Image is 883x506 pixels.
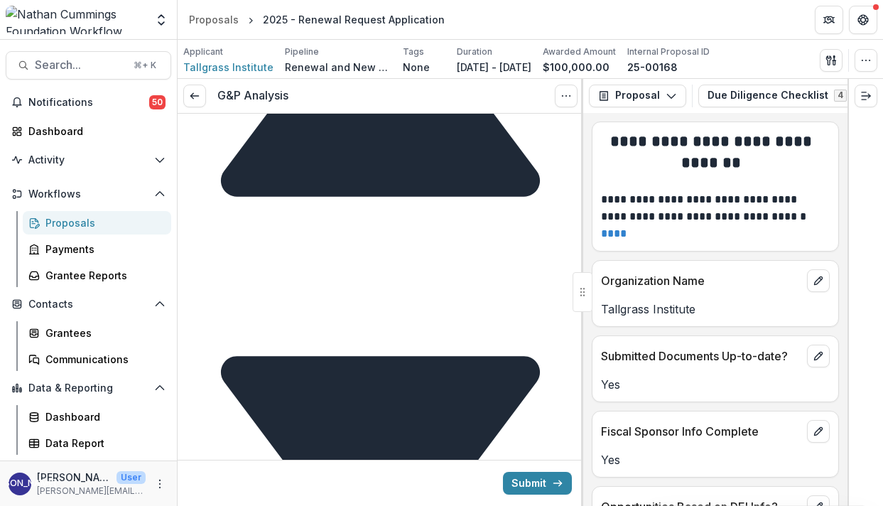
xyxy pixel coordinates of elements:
a: Proposals [183,9,244,30]
p: 25-00168 [627,60,678,75]
p: [PERSON_NAME] San [PERSON_NAME] [37,470,111,485]
button: More [151,475,168,492]
p: User [117,471,146,484]
p: [PERSON_NAME][EMAIL_ADDRESS][PERSON_NAME][DOMAIN_NAME] [37,485,146,497]
button: Open Contacts [6,293,171,316]
p: Yes [601,376,830,393]
p: Tallgrass Institute [601,301,830,318]
button: Due Diligence Checklist4 [698,85,873,107]
p: $100,000.00 [543,60,610,75]
div: Proposals [189,12,239,27]
p: Organization Name [601,272,801,289]
button: Options [555,85,578,107]
button: Submit [503,472,572,495]
div: Grantees [45,325,160,340]
button: Get Help [849,6,877,34]
div: Dashboard [28,124,160,139]
button: Open Data & Reporting [6,377,171,399]
p: Submitted Documents Up-to-date? [601,348,801,365]
a: Tallgrass Institute [183,60,273,75]
p: Tags [403,45,424,58]
button: edit [807,345,830,367]
p: Yes [601,451,830,468]
button: Open Workflows [6,183,171,205]
button: Expand right [855,85,877,107]
p: Internal Proposal ID [627,45,710,58]
a: Dashboard [6,119,171,143]
nav: breadcrumb [183,9,450,30]
a: Proposals [23,211,171,235]
span: Workflows [28,188,148,200]
div: 2025 - Renewal Request Application [263,12,445,27]
a: Grantee Reports [23,264,171,287]
span: 50 [149,95,166,109]
button: Partners [815,6,843,34]
span: Activity [28,154,148,166]
span: Data & Reporting [28,382,148,394]
button: edit [807,420,830,443]
a: Grantees [23,321,171,345]
button: Search... [6,51,171,80]
p: Duration [457,45,492,58]
button: Open entity switcher [151,6,171,34]
span: Search... [35,58,125,72]
div: Grantee Reports [45,268,160,283]
div: Data Report [45,436,160,451]
div: ⌘ + K [131,58,159,73]
p: Applicant [183,45,223,58]
a: Data Report [23,431,171,455]
span: Notifications [28,97,149,109]
p: Pipeline [285,45,319,58]
p: Awarded Amount [543,45,616,58]
div: Payments [45,242,160,257]
img: Nathan Cummings Foundation Workflow Sandbox logo [6,6,146,34]
a: Communications [23,348,171,371]
button: Proposal [589,85,686,107]
span: Contacts [28,298,148,311]
p: [DATE] - [DATE] [457,60,531,75]
div: Communications [45,352,160,367]
button: Open Activity [6,149,171,171]
button: edit [807,269,830,292]
p: Renewal and New Grants Pipeline [285,60,391,75]
h3: G&P Analysis [217,89,288,102]
div: Proposals [45,215,160,230]
a: Dashboard [23,405,171,429]
p: Fiscal Sponsor Info Complete [601,423,801,440]
p: None [403,60,430,75]
button: Notifications50 [6,91,171,114]
div: Dashboard [45,409,160,424]
a: Payments [23,237,171,261]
